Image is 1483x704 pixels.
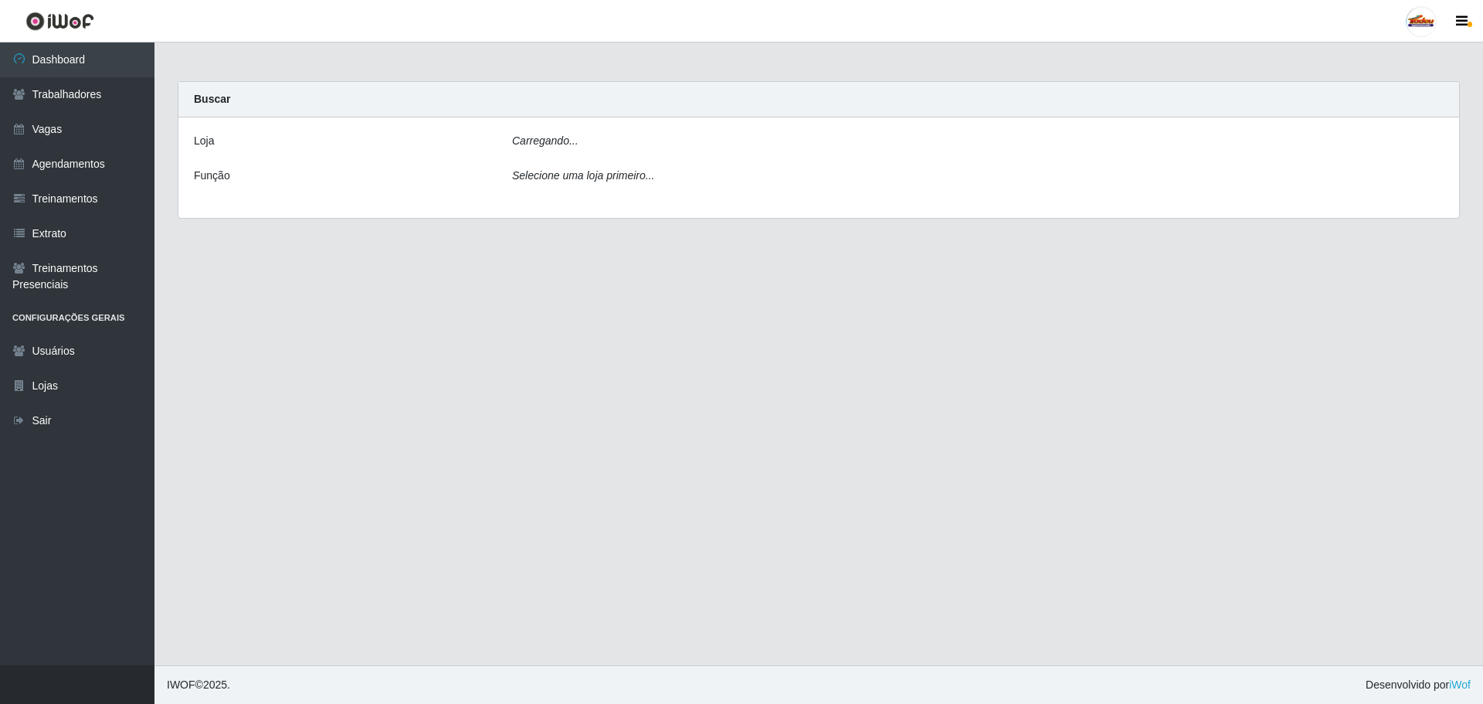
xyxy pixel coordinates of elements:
[167,678,195,691] span: IWOF
[167,677,230,693] span: © 2025 .
[1449,678,1471,691] a: iWof
[194,168,230,184] label: Função
[512,134,579,147] i: Carregando...
[25,12,94,31] img: CoreUI Logo
[1366,677,1471,693] span: Desenvolvido por
[194,93,230,105] strong: Buscar
[512,169,654,182] i: Selecione uma loja primeiro...
[194,133,214,149] label: Loja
